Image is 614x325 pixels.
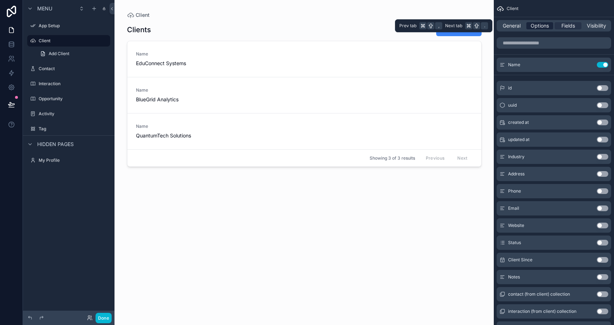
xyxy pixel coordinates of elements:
[127,113,481,149] a: NameQuantumTech Solutions
[27,78,110,89] a: Interaction
[27,155,110,166] a: My Profile
[39,111,109,117] label: Activity
[507,6,518,11] span: Client
[508,291,570,297] span: contact (from client) collection
[508,85,512,91] span: id
[136,51,214,57] span: Name
[136,123,214,129] span: Name
[445,23,462,29] span: Next tab
[508,274,520,280] span: Notes
[27,20,110,31] a: App Setup
[136,96,214,103] span: BlueGrid Analytics
[508,102,517,108] span: uuid
[37,141,74,148] span: Hidden pages
[96,313,112,323] button: Done
[49,51,69,57] span: Add Client
[136,132,214,139] span: QuantumTech Solutions
[399,23,416,29] span: Prev tab
[503,22,521,29] span: General
[39,38,106,44] label: Client
[39,81,109,87] label: Interaction
[136,87,214,93] span: Name
[508,188,521,194] span: Phone
[587,22,606,29] span: Visibility
[370,155,415,161] span: Showing 3 of 3 results
[127,11,150,19] a: Client
[136,60,214,67] span: EduConnect Systems
[127,41,481,77] a: NameEduConnect Systems
[436,23,442,29] span: ,
[27,35,110,47] a: Client
[36,48,110,59] a: Add Client
[508,62,520,68] span: Name
[508,309,576,314] span: interaction (from client) collection
[508,205,519,211] span: Email
[127,77,481,113] a: NameBlueGrid Analytics
[39,157,109,163] label: My Profile
[39,23,109,29] label: App Setup
[508,120,529,125] span: created at
[508,137,530,142] span: updated at
[508,223,524,228] span: Website
[27,123,110,135] a: Tag
[27,93,110,105] a: Opportunity
[508,154,525,160] span: Industry
[39,66,109,72] label: Contact
[39,96,109,102] label: Opportunity
[37,5,52,12] span: Menu
[27,108,110,120] a: Activity
[531,22,549,29] span: Options
[508,171,525,177] span: Address
[508,240,521,246] span: Status
[27,63,110,74] a: Contact
[482,23,487,29] span: .
[136,11,150,19] span: Client
[127,25,151,35] h1: Clients
[508,257,532,263] span: Client Since
[39,126,109,132] label: Tag
[561,22,575,29] span: Fields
